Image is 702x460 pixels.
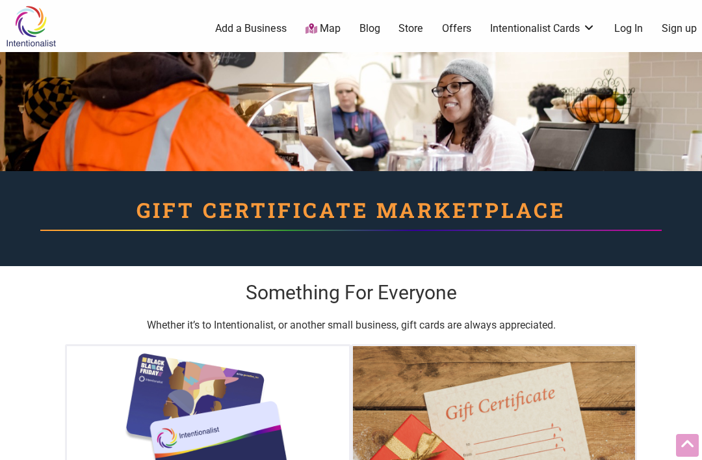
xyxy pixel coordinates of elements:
[442,21,471,36] a: Offers
[70,279,632,306] h2: Something For Everyone
[359,21,380,36] a: Blog
[490,21,595,36] a: Intentionalist Cards
[662,21,697,36] a: Sign up
[614,21,643,36] a: Log In
[305,21,341,36] a: Map
[215,21,287,36] a: Add a Business
[398,21,423,36] a: Store
[70,317,632,334] p: Whether it’s to Intentionalist, or another small business, gift cards are always appreciated.
[676,434,699,457] div: Scroll Back to Top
